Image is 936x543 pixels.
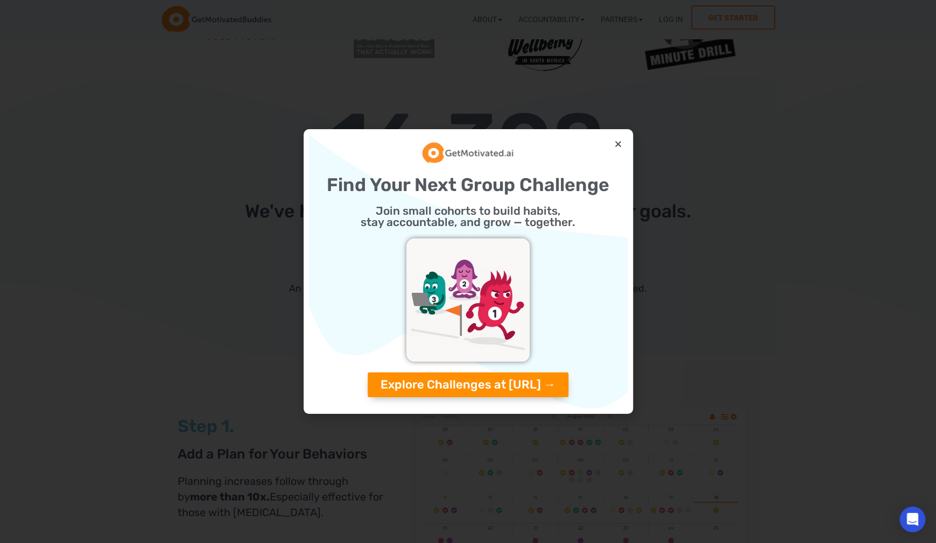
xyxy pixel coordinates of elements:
[406,238,530,362] img: challenges_getmotivatedAI
[422,140,514,165] img: GetMotivatedAI Logo
[381,379,555,391] span: Explore Challenges at [URL] →
[614,140,622,148] a: Close
[368,372,568,397] a: Explore Challenges at [URL] →
[899,506,925,532] div: Open Intercom Messenger
[314,205,622,228] h2: Join small cohorts to build habits, stay accountable, and grow — together.
[314,176,622,194] h2: Find Your Next Group Challenge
